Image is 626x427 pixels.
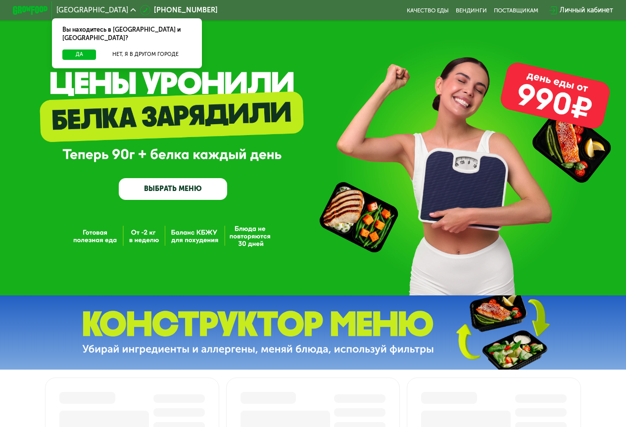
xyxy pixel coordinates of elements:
a: Качество еды [407,7,449,14]
div: поставщикам [494,7,538,14]
span: [GEOGRAPHIC_DATA] [56,7,128,14]
a: Вендинги [456,7,487,14]
div: Вы находитесь в [GEOGRAPHIC_DATA] и [GEOGRAPHIC_DATA]? [52,18,201,49]
div: Личный кабинет [560,5,613,15]
a: ВЫБРАТЬ МЕНЮ [119,178,227,200]
button: Да [62,49,96,60]
button: Нет, я в другом городе [99,49,191,60]
a: [PHONE_NUMBER] [140,5,218,15]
